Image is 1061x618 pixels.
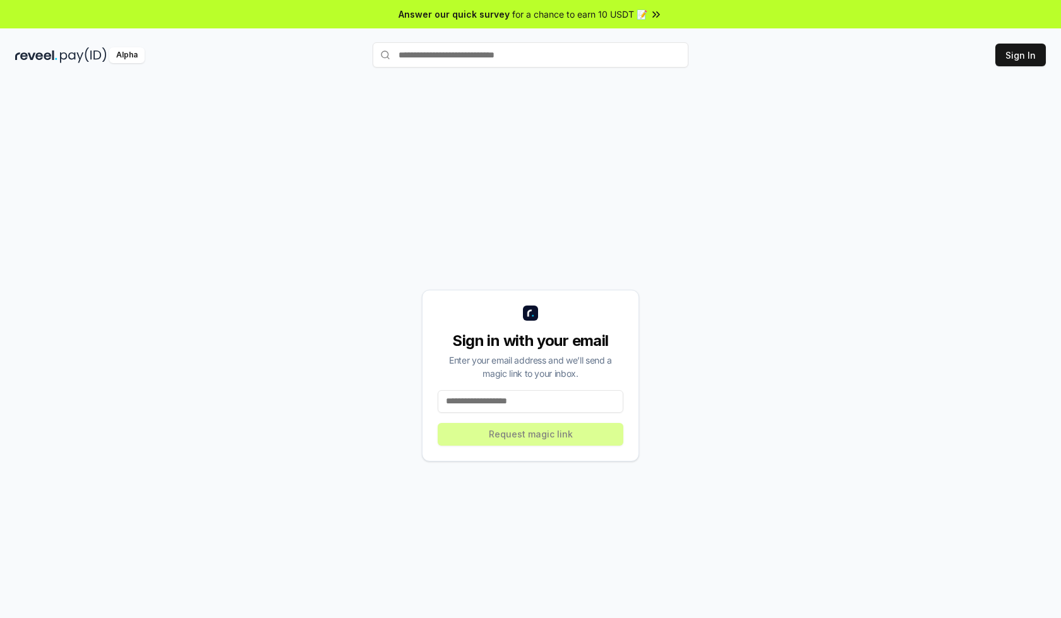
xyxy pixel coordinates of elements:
[399,8,510,21] span: Answer our quick survey
[60,47,107,63] img: pay_id
[512,8,647,21] span: for a chance to earn 10 USDT 📝
[15,47,57,63] img: reveel_dark
[523,306,538,321] img: logo_small
[438,331,623,351] div: Sign in with your email
[109,47,145,63] div: Alpha
[438,354,623,380] div: Enter your email address and we’ll send a magic link to your inbox.
[995,44,1046,66] button: Sign In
